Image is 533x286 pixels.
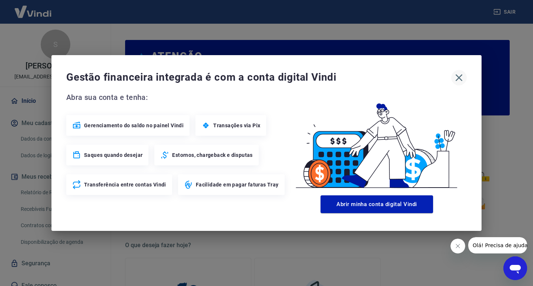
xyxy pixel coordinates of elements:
iframe: Fechar mensagem [450,239,465,253]
button: Abrir minha conta digital Vindi [321,195,433,213]
img: Good Billing [287,91,467,192]
span: Gestão financeira integrada é com a conta digital Vindi [66,70,451,85]
iframe: Botão para abrir a janela de mensagens [503,256,527,280]
span: Estornos, chargeback e disputas [172,151,252,159]
span: Facilidade em pagar faturas Tray [196,181,279,188]
span: Gerenciamento do saldo no painel Vindi [84,122,184,129]
span: Transações via Pix [213,122,260,129]
span: Transferência entre contas Vindi [84,181,166,188]
span: Abra sua conta e tenha: [66,91,287,103]
iframe: Mensagem da empresa [468,237,527,253]
span: Saques quando desejar [84,151,143,159]
span: Olá! Precisa de ajuda? [4,5,62,11]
